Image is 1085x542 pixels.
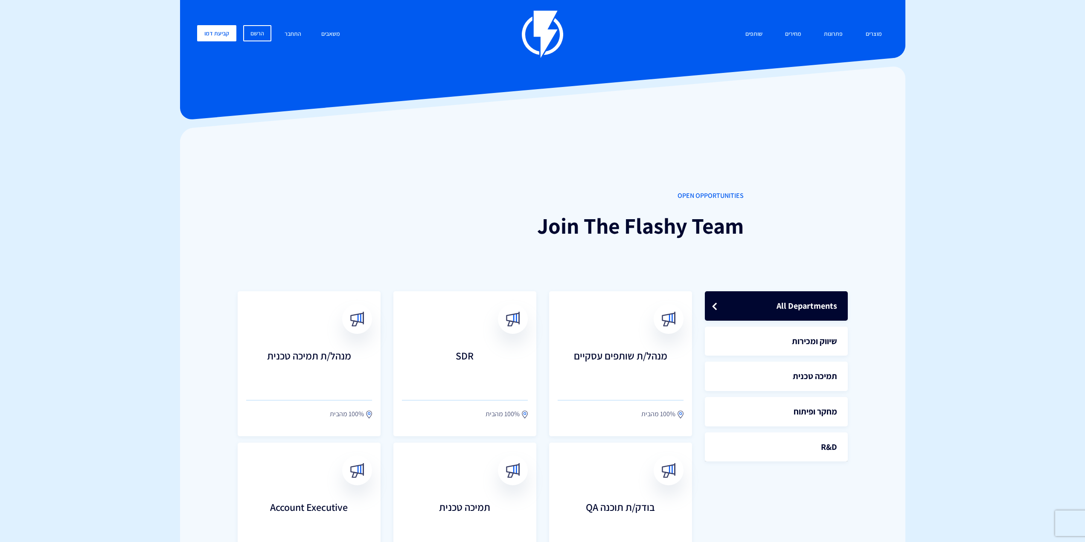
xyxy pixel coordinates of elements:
a: All Departments [705,291,848,321]
a: התחבר [278,25,308,43]
img: broadcast.svg [505,463,520,478]
h3: Account Executive [246,501,372,536]
img: broadcast.svg [349,463,364,478]
img: broadcast.svg [661,463,676,478]
a: SDR 100% מהבית [393,291,536,436]
img: broadcast.svg [505,312,520,327]
a: מחירים [779,25,808,43]
img: location.svg [522,410,528,419]
a: הרשם [243,25,271,41]
h3: מנהל/ת תמיכה טכנית [246,350,372,384]
a: מחקר ופיתוח [705,397,848,426]
a: משאבים [315,25,346,43]
span: OPEN OPPORTUNITIES [341,191,744,201]
a: מנהל/ת שותפים עסקיים 100% מהבית [549,291,692,436]
a: מנהל/ת תמיכה טכנית 100% מהבית [238,291,381,436]
img: location.svg [366,410,372,419]
h3: תמיכה טכנית [402,501,528,536]
a: פתרונות [817,25,849,43]
a: שותפים [739,25,769,43]
h3: בודק/ת תוכנה QA [558,501,684,536]
img: location.svg [678,410,684,419]
span: 100% מהבית [330,409,364,419]
a: מוצרים [859,25,888,43]
h3: מנהל/ת שותפים עסקיים [558,350,684,384]
img: broadcast.svg [661,312,676,327]
h3: SDR [402,350,528,384]
a: שיווק ומכירות [705,327,848,356]
a: קביעת דמו [197,25,236,41]
span: 100% מהבית [641,409,675,419]
img: broadcast.svg [349,312,364,327]
a: R&D [705,432,848,462]
h1: Join The Flashy Team [341,214,744,238]
span: 100% מהבית [486,409,520,419]
a: תמיכה טכנית [705,362,848,391]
